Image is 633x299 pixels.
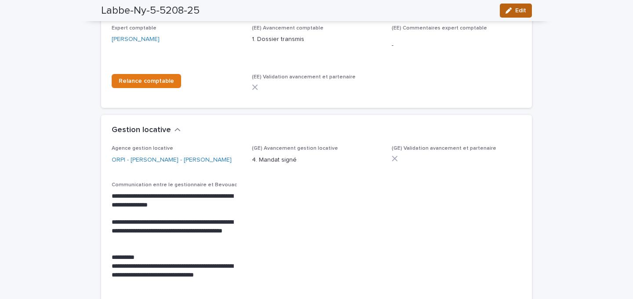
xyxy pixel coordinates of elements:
[101,4,200,17] h2: Labbe-Ny-5-5208-25
[252,74,356,80] span: (EE) Validation avancement et partenaire
[392,41,521,50] p: -
[112,74,181,88] a: Relance comptable
[112,26,156,31] span: Expert comptable
[112,146,173,151] span: Agence gestion locative
[500,4,532,18] button: Edit
[252,155,382,165] p: 4. Mandat signé
[252,35,382,44] p: 1. Dossier transmis
[112,182,237,188] span: Communication entre le gestionnaire et Bevouac
[392,146,496,151] span: (GE) Validation avancement et partenaire
[112,126,181,135] button: Gestion locative
[252,146,338,151] span: (GE) Avancement gestion locative
[119,78,174,84] span: Relance comptable
[252,26,324,31] span: (EE) Avancement comptable
[112,155,232,165] a: ORPI - [PERSON_NAME] - [PERSON_NAME]
[392,26,487,31] span: (EE) Commentaires expert comptable
[515,7,526,14] span: Edit
[112,35,160,44] a: [PERSON_NAME]
[112,126,171,135] h2: Gestion locative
